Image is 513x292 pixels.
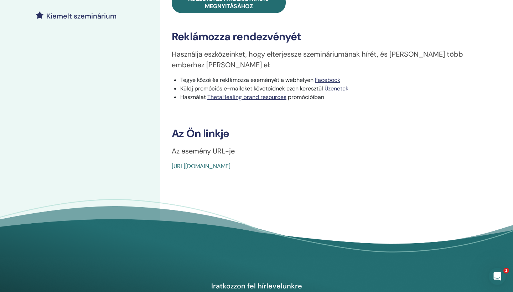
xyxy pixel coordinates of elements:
iframe: Intercom live chat [489,268,506,285]
a: [URL][DOMAIN_NAME] [172,162,230,170]
li: Használat promócióiban [180,93,491,101]
h4: Iratkozzon fel hírlevelünkre [174,281,339,291]
p: Használja eszközeinket, hogy elterjessze szemináriumának hírét, és [PERSON_NAME] több emberhez [P... [172,49,491,70]
h3: Az Ön linkje [172,127,491,140]
a: Facebook [315,76,340,84]
a: ThetaHealing brand resources [207,93,286,101]
a: Üzenetek [325,85,348,92]
li: Tegye közzé és reklámozza eseményét a webhelyen [180,76,491,84]
p: Az esemény URL-je [172,146,491,156]
h3: Reklámozza rendezvényét [172,30,491,43]
h4: Kiemelt szeminárium [46,12,116,20]
span: 1 [503,268,509,273]
li: Küldj promóciós e-maileket követőidnek ezen keresztül [180,84,491,93]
